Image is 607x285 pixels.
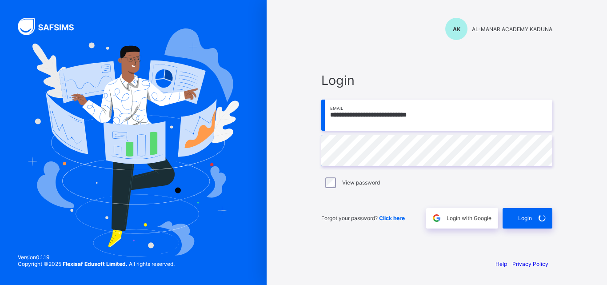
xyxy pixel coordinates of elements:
img: SAFSIMS Logo [18,18,84,35]
span: Login [518,215,532,221]
label: View password [342,179,380,186]
span: AK [453,26,460,32]
span: Forgot your password? [321,215,405,221]
span: AL-MANAR ACADEMY KADUNA [472,26,552,32]
span: Login with Google [447,215,491,221]
span: Login [321,72,552,88]
img: Hero Image [28,28,239,256]
img: google.396cfc9801f0270233282035f929180a.svg [431,213,442,223]
span: Version 0.1.19 [18,254,175,261]
a: Help [495,261,507,267]
strong: Flexisaf Edusoft Limited. [63,261,128,267]
span: Copyright © 2025 All rights reserved. [18,261,175,267]
a: Privacy Policy [512,261,548,267]
a: Click here [379,215,405,221]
